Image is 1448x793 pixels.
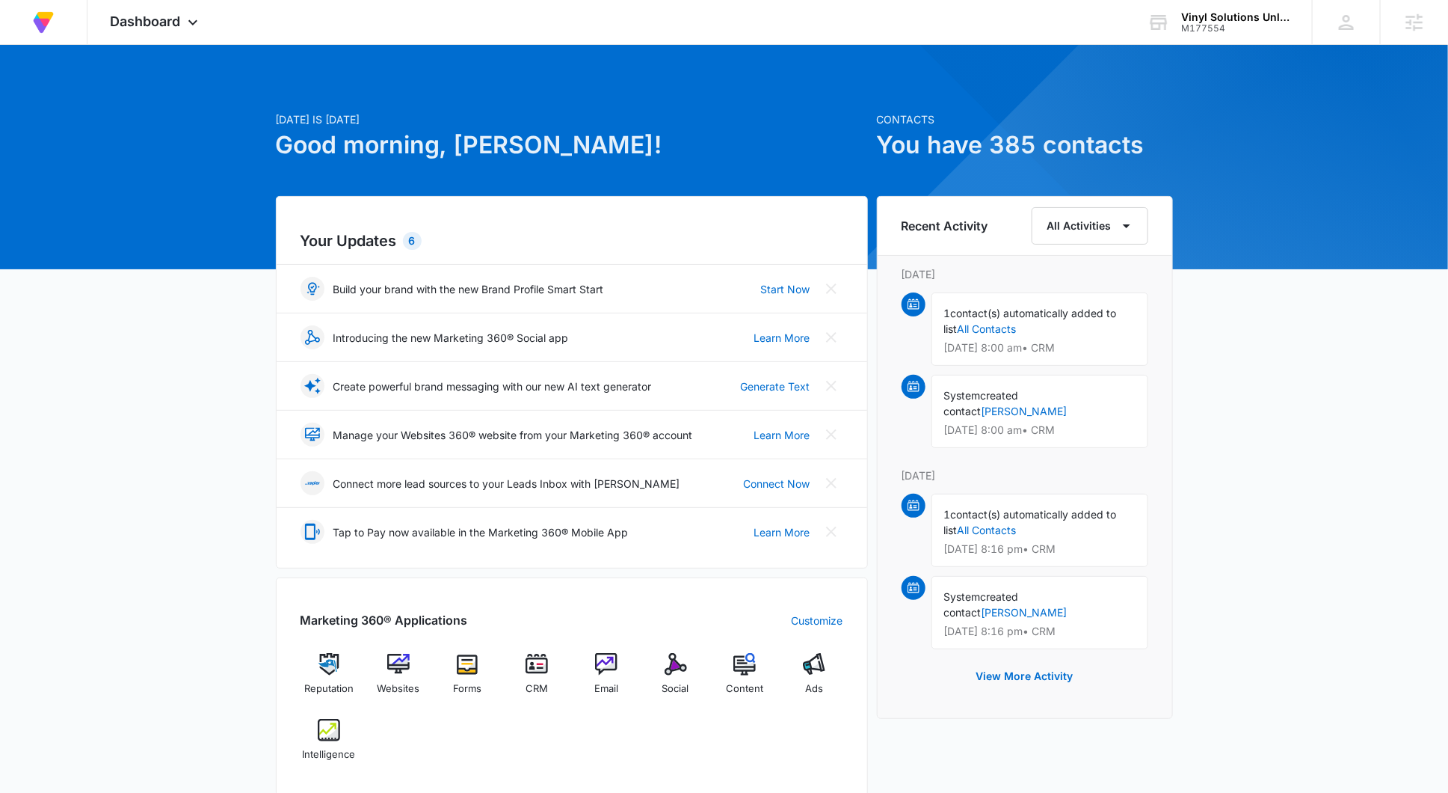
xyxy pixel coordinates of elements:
span: created contact [944,590,1019,619]
span: Reputation [304,682,354,696]
p: [DATE] [902,266,1148,282]
a: Learn More [754,524,810,540]
span: Ads [805,682,823,696]
a: Generate Text [741,379,810,394]
h2: Your Updates [301,230,843,252]
div: 6 [403,232,422,250]
a: Intelligence [301,719,358,773]
a: Forms [439,653,496,707]
p: [DATE] is [DATE] [276,111,868,127]
a: [PERSON_NAME] [982,606,1067,619]
button: Close [819,471,843,495]
button: Close [819,423,843,447]
a: Connect Now [744,476,810,492]
span: 1 [944,307,951,319]
img: Volusion [30,9,57,36]
a: Learn More [754,427,810,443]
span: contact(s) automatically added to list [944,307,1117,335]
div: account name [1181,11,1290,23]
h1: Good morning, [PERSON_NAME]! [276,127,868,163]
a: CRM [508,653,566,707]
span: System [944,389,981,402]
button: Close [819,374,843,398]
span: Dashboard [110,13,180,29]
a: All Contacts [958,524,1017,536]
p: [DATE] 8:16 pm • CRM [944,626,1136,637]
button: Close [819,520,843,544]
p: [DATE] [902,468,1148,483]
button: Close [819,325,843,349]
p: Tap to Pay now available in the Marketing 360® Mobile App [333,524,629,540]
p: Create powerful brand messaging with our new AI text generator [333,379,652,394]
a: Content [716,653,774,707]
p: Manage your Websites 360® website from your Marketing 360® account [333,427,693,443]
span: 1 [944,508,951,521]
span: created contact [944,389,1019,417]
a: Reputation [301,653,358,707]
p: [DATE] 8:00 am • CRM [944,343,1136,353]
button: Close [819,277,843,301]
span: Intelligence [302,747,355,762]
h6: Recent Activity [902,217,988,235]
a: Start Now [761,281,810,297]
a: Websites [369,653,427,707]
p: Build your brand with the new Brand Profile Smart Start [333,281,604,297]
button: All Activities [1032,207,1148,245]
span: Forms [453,682,481,696]
h1: You have 385 contacts [877,127,1173,163]
a: All Contacts [958,322,1017,335]
p: [DATE] 8:16 pm • CRM [944,544,1136,554]
a: Social [647,653,704,707]
span: Content [726,682,763,696]
div: account id [1181,23,1290,34]
p: Introducing the new Marketing 360® Social app [333,330,569,346]
button: View More Activity [961,658,1088,694]
span: Social [662,682,689,696]
span: CRM [526,682,548,696]
a: Email [578,653,635,707]
span: System [944,590,981,603]
p: Contacts [877,111,1173,127]
p: Connect more lead sources to your Leads Inbox with [PERSON_NAME] [333,476,680,492]
p: [DATE] 8:00 am • CRM [944,425,1136,435]
span: Websites [377,682,419,696]
h2: Marketing 360® Applications [301,611,468,629]
span: Email [594,682,618,696]
a: Learn More [754,330,810,346]
a: [PERSON_NAME] [982,405,1067,417]
a: Ads [786,653,843,707]
span: contact(s) automatically added to list [944,508,1117,536]
a: Customize [792,613,843,628]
